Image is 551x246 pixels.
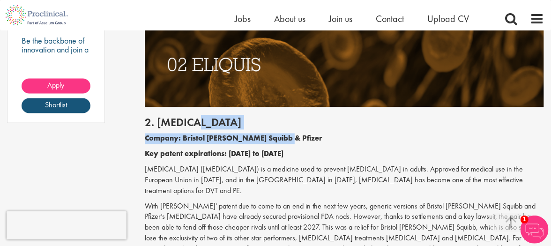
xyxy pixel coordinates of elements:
[145,22,544,107] img: Drugs with patents due to expire Eliquis
[145,164,544,197] p: [MEDICAL_DATA] ([MEDICAL_DATA]) is a medicine used to prevent [MEDICAL_DATA] in adults. Approved ...
[235,13,251,25] a: Jobs
[274,13,305,25] a: About us
[329,13,352,25] a: Join us
[521,216,529,224] span: 1
[48,81,65,90] span: Apply
[145,134,322,143] b: Company: Bristol [PERSON_NAME] Squibb & Pfizer
[22,79,90,94] a: Apply
[22,98,90,113] a: Shortlist
[427,13,469,25] a: Upload CV
[22,37,90,108] p: Be the backbone of innovation and join a leading pharmaceutical company to help keep life-changin...
[145,117,544,129] h2: 2. [MEDICAL_DATA]
[145,149,283,159] b: Key patent expirations: [DATE] to [DATE]
[521,216,549,244] img: Chatbot
[376,13,404,25] a: Contact
[7,211,127,239] iframe: reCAPTCHA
